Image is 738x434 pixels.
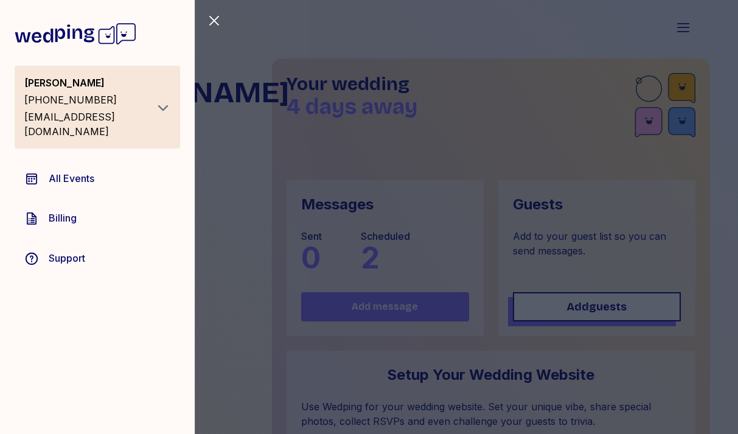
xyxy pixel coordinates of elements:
div: [PHONE_NUMBER] [24,93,151,107]
div: [EMAIL_ADDRESS][DOMAIN_NAME] [24,110,151,139]
span: Support [49,251,85,265]
div: [PERSON_NAME] [24,75,151,90]
a: Support [15,240,180,276]
a: Billing [15,201,180,236]
span: Billing [49,211,77,225]
span: All Events [49,171,94,186]
a: All Events [15,161,180,196]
